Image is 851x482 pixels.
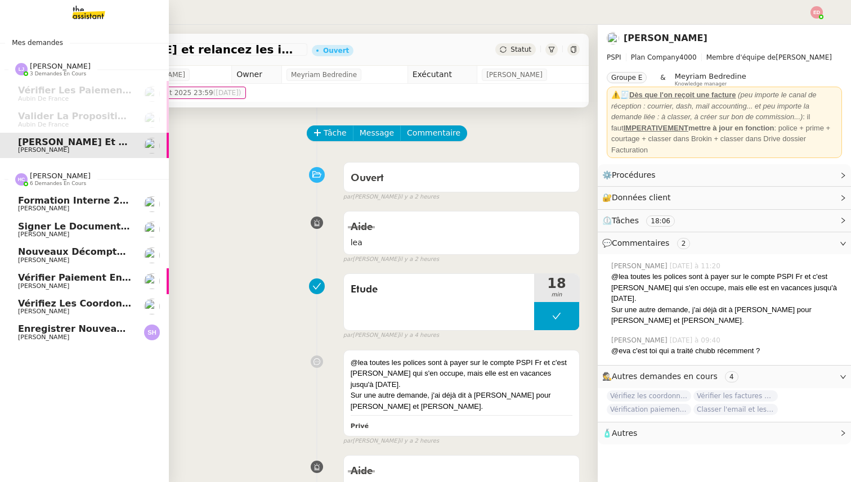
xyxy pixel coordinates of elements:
span: Mes demandes [5,37,70,48]
span: Nouveaux décomptes de commissions [18,246,214,257]
span: [PERSON_NAME] [611,261,670,271]
span: Etude [351,281,527,298]
span: Vérification paiements WYCC et MS [PERSON_NAME] [607,404,691,415]
div: 🕵️Autres demandes en cours 4 [598,366,851,388]
span: Vérifier les paiements reçus [18,85,165,96]
span: 4000 [679,53,697,61]
span: Autres demandes en cours [612,372,718,381]
span: Aide [351,222,373,232]
span: [PERSON_NAME] [18,256,69,264]
span: Valider la proposition d'assurance Honda [18,111,231,121]
span: 🔐 [602,191,675,204]
small: [PERSON_NAME] [343,255,439,264]
nz-tag: 2 [677,238,691,249]
button: Commentaire [400,125,467,141]
span: [DATE] à 09:40 [670,335,723,345]
td: Exécutant [407,66,477,84]
div: ⚙️Procédures [598,164,851,186]
span: lea [351,236,572,249]
span: ⏲️ [602,216,684,225]
span: Aide [351,466,373,476]
div: 🔐Données client [598,187,851,209]
span: 🕵️ [602,372,743,381]
div: @lea toutes les polices sont à payer sur le compte PSPI Fr et c'est [PERSON_NAME] qui s'en occupe... [611,271,842,304]
span: Enregistrer nouveau client et contrat [18,323,211,334]
em: (peu importe le canal de réception : courrier, dash, mail accounting... et peu importe la demande... [611,91,817,121]
span: Ouvert [351,173,384,183]
span: Tâche [324,127,347,139]
span: [PERSON_NAME] [18,231,69,238]
u: IMPERATIVEMENT [624,124,688,132]
span: Vérifiez les coordonnées bancaires pour le virement [18,298,290,309]
span: Tâches [612,216,639,225]
span: par [343,331,353,340]
span: ([DATE]) [213,89,241,97]
span: Meyriam Bedredine [675,72,746,80]
img: users%2FSclkIUIAuBOhhDrbgjtrSikBoD03%2Favatar%2F48cbc63d-a03d-4817-b5bf-7f7aeed5f2a9 [144,112,160,128]
span: [PERSON_NAME] [18,282,69,290]
span: il y a 2 heures [399,192,439,202]
span: 18 [534,277,579,290]
span: PSPI [607,53,621,61]
div: ⚠️🧾 : il faut : police + prime + courtage + classer dans Brokin + classer dans Drive dossier Fact... [611,89,837,155]
span: mer. 20 août 2025 23:59 [129,87,241,98]
span: & [660,72,665,87]
img: users%2FNmPW3RcGagVdwlUj0SIRjiM8zA23%2Favatar%2Fb3e8f68e-88d8-429d-a2bd-00fb6f2d12db [144,299,160,314]
span: [PERSON_NAME] et relancez les impayés chez [PERSON_NAME] [18,137,344,147]
span: Commentaires [612,238,669,247]
span: [PERSON_NAME] [18,308,69,315]
span: Commentaire [407,127,460,139]
u: Dès que l'on reçoit une facture [629,91,736,99]
span: par [343,436,353,446]
span: [PERSON_NAME] [486,69,543,80]
img: svg [15,63,28,75]
span: Statut [510,46,531,53]
b: Privé [351,422,369,430]
span: il y a 2 heures [399,436,439,446]
small: [PERSON_NAME] [343,436,439,446]
button: Message [353,125,401,141]
img: users%2Fa6PbEmLwvGXylUqKytRPpDpAx153%2Favatar%2Ffanny.png [144,196,160,212]
span: [PERSON_NAME] [18,205,69,212]
span: Procédures [612,170,656,179]
span: Plan Company [631,53,679,61]
span: 3 demandes en cours [30,71,86,77]
div: @lea toutes les polices sont à payer sur le compte PSPI Fr et c'est [PERSON_NAME] qui s'en occupe... [351,357,572,390]
span: par [343,192,353,202]
span: Vérifiez les coordonnées bancaires pour le virement [607,390,691,402]
span: [PERSON_NAME] [607,52,842,63]
span: 💬 [602,238,695,247]
span: Knowledge manager [675,81,727,87]
span: ⚙️ [602,169,661,182]
img: users%2FNmPW3RcGagVdwlUj0SIRjiM8zA23%2Favatar%2Fb3e8f68e-88d8-429d-a2bd-00fb6f2d12db [607,32,619,44]
span: 🧴 [602,429,637,438]
img: users%2FALbeyncImohZ70oG2ud0kR03zez1%2Favatar%2F645c5494-5e49-4313-a752-3cbe407590be [144,273,160,289]
img: svg [15,173,28,186]
div: Sur une autre demande, j'ai déjà dit à [PERSON_NAME] pour [PERSON_NAME] et [PERSON_NAME]. [351,390,572,412]
div: 💬Commentaires 2 [598,232,851,254]
span: Aubin de France [18,95,69,102]
span: [PERSON_NAME] [611,335,670,345]
button: Tâche [307,125,353,141]
span: [PERSON_NAME] [18,334,69,341]
img: users%2FTDxDvmCjFdN3QFePFNGdQUcJcQk1%2Favatar%2F0cfb3a67-8790-4592-a9ec-92226c678442 [144,222,160,237]
app-user-label: Knowledge manager [675,72,746,87]
img: users%2FSclkIUIAuBOhhDrbgjtrSikBoD03%2Favatar%2F48cbc63d-a03d-4817-b5bf-7f7aeed5f2a9 [144,86,160,102]
img: svg [810,6,823,19]
span: Vérifier paiement en Euros pour Team2act [18,272,232,283]
nz-tag: 18:06 [646,215,675,227]
span: Signer le document par [PERSON_NAME] [18,221,227,232]
nz-tag: Groupe E [607,72,647,83]
span: [PERSON_NAME] [18,146,69,154]
td: Owner [232,66,282,84]
img: users%2Fa6PbEmLwvGXylUqKytRPpDpAx153%2Favatar%2Ffanny.png [144,247,160,263]
span: Vérifier les factures non réglées [693,390,778,402]
span: min [534,290,579,300]
span: il y a 2 heures [399,255,439,264]
img: svg [144,325,160,340]
div: ⏲️Tâches 18:06 [598,210,851,232]
span: [DATE] à 11:20 [670,261,723,271]
span: Message [360,127,394,139]
div: Ouvert [323,47,349,54]
img: users%2FNmPW3RcGagVdwlUj0SIRjiM8zA23%2Favatar%2Fb3e8f68e-88d8-429d-a2bd-00fb6f2d12db [144,138,160,154]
